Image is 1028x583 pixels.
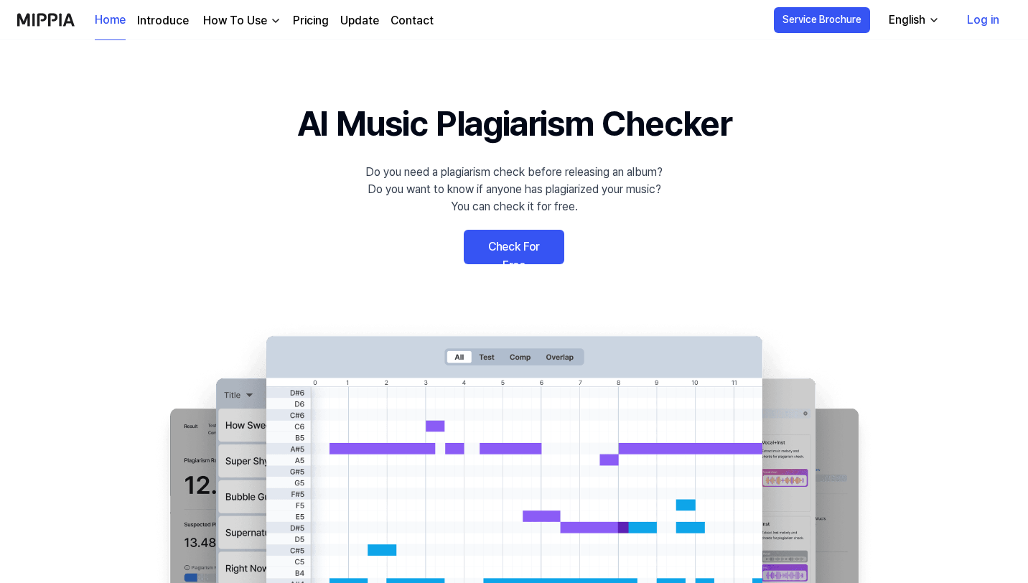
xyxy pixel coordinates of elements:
[137,12,189,29] a: Introduce
[293,12,329,29] a: Pricing
[886,11,928,29] div: English
[340,12,379,29] a: Update
[391,12,434,29] a: Contact
[877,6,948,34] button: English
[297,98,732,149] h1: AI Music Plagiarism Checker
[774,7,870,33] button: Service Brochure
[270,15,281,27] img: down
[200,12,270,29] div: How To Use
[365,164,663,215] div: Do you need a plagiarism check before releasing an album? Do you want to know if anyone has plagi...
[464,230,564,264] a: Check For Free
[200,12,281,29] button: How To Use
[95,1,126,40] a: Home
